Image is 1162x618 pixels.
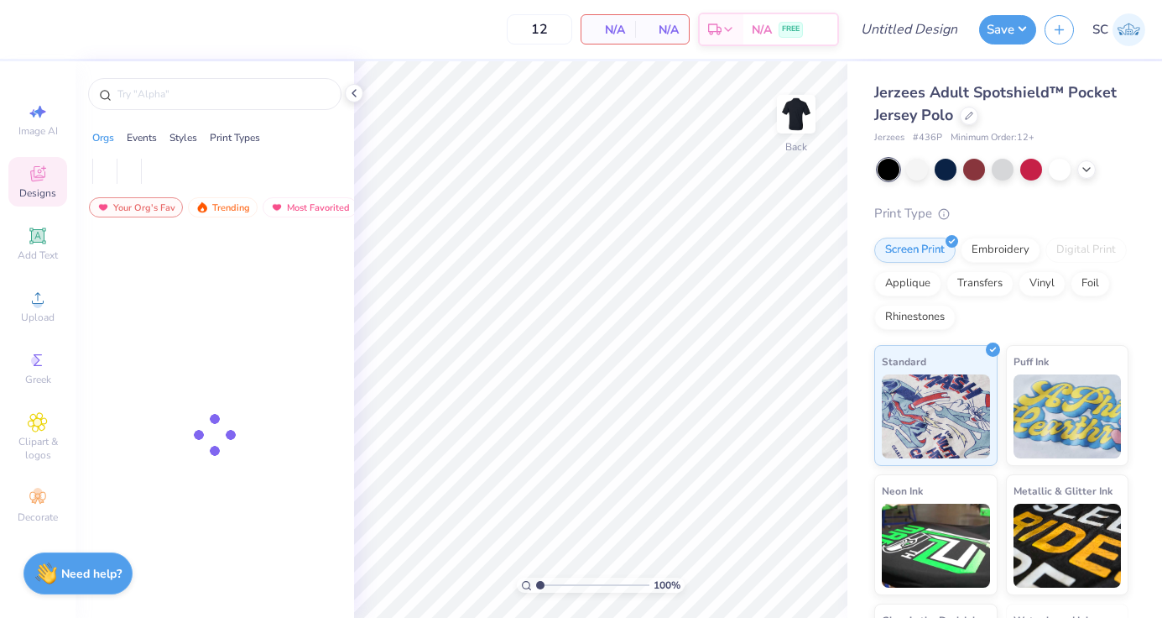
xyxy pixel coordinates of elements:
[210,130,260,145] div: Print Types
[116,86,331,102] input: Try "Alpha"
[1013,482,1112,500] span: Metallic & Glitter Ink
[18,249,58,262] span: Add Text
[188,197,258,217] div: Trending
[874,238,956,263] div: Screen Print
[21,311,55,324] span: Upload
[874,305,956,330] div: Rhinestones
[1013,353,1049,370] span: Puff Ink
[782,24,800,35] span: FREE
[779,97,813,131] img: Back
[882,482,923,500] span: Neon Ink
[263,197,357,217] div: Most Favorited
[847,13,971,46] input: Untitled Design
[507,14,572,45] input: – –
[874,82,1117,125] span: Jerzees Adult Spotshield™ Pocket Jersey Polo
[591,21,625,39] span: N/A
[785,139,807,154] div: Back
[951,131,1034,145] span: Minimum Order: 12 +
[979,15,1036,45] button: Save
[127,130,157,145] div: Events
[19,186,56,200] span: Designs
[18,511,58,524] span: Decorate
[961,238,1040,263] div: Embroidery
[92,130,114,145] div: Orgs
[1013,504,1122,588] img: Metallic & Glitter Ink
[874,204,1128,223] div: Print Type
[270,202,284,213] img: most_fav.gif
[25,373,51,386] span: Greek
[913,131,942,145] span: # 436P
[645,21,679,39] span: N/A
[752,21,772,39] span: N/A
[882,374,990,458] img: Standard
[874,271,941,296] div: Applique
[1092,13,1145,46] a: SC
[96,202,110,213] img: most_fav.gif
[1019,271,1066,296] div: Vinyl
[874,131,904,145] span: Jerzees
[89,197,183,217] div: Your Org's Fav
[18,124,58,138] span: Image AI
[1013,374,1122,458] img: Puff Ink
[654,578,680,593] span: 100 %
[1071,271,1110,296] div: Foil
[882,353,926,370] span: Standard
[169,130,197,145] div: Styles
[1112,13,1145,46] img: Saraclaire Chiaramonte
[61,566,122,582] strong: Need help?
[946,271,1013,296] div: Transfers
[882,504,990,588] img: Neon Ink
[1045,238,1127,263] div: Digital Print
[8,435,67,462] span: Clipart & logos
[1092,20,1108,39] span: SC
[195,202,209,213] img: trending.gif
